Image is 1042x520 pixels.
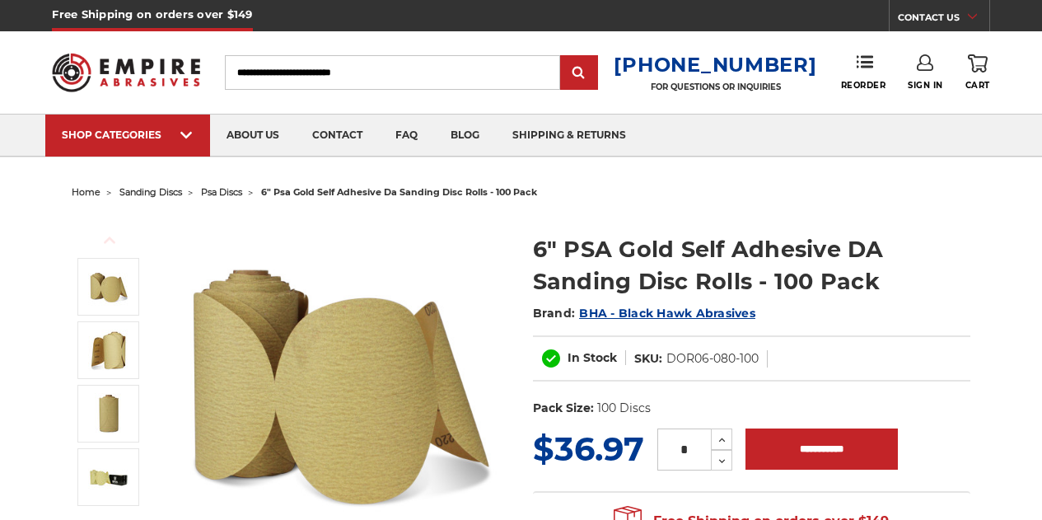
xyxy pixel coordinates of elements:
span: 6" psa gold self adhesive da sanding disc rolls - 100 pack [261,186,537,198]
img: 6" Roll of Gold PSA Discs [88,330,129,371]
dt: Pack Size: [533,400,594,417]
a: sanding discs [119,186,182,198]
img: 6" DA Sanding Discs on a Roll [88,266,129,307]
img: Black Hawk Abrasives 6" Gold Sticky Back PSA Discs [88,457,129,498]
a: psa discs [201,186,242,198]
a: Reorder [841,54,886,90]
a: about us [210,115,296,157]
div: SHOP CATEGORIES [62,129,194,141]
a: contact [296,115,379,157]
span: In Stock [568,350,617,365]
img: 6" Sticky Backed Sanding Discs [88,393,129,434]
a: blog [434,115,496,157]
dd: 100 Discs [597,400,651,417]
a: faq [379,115,434,157]
p: FOR QUESTIONS OR INQUIRIES [614,82,816,92]
a: [PHONE_NUMBER] [614,53,816,77]
span: Brand: [533,306,576,321]
h1: 6" PSA Gold Self Adhesive DA Sanding Disc Rolls - 100 Pack [533,233,970,297]
button: Previous [90,223,129,258]
dd: DOR06-080-100 [666,350,759,368]
dt: SKU: [634,350,662,368]
img: Empire Abrasives [52,44,199,101]
span: Sign In [908,80,943,91]
span: Cart [965,80,990,91]
input: Submit [563,57,596,90]
span: Reorder [841,80,886,91]
a: BHA - Black Hawk Abrasives [579,306,755,321]
a: Cart [965,54,990,91]
span: $36.97 [533,429,644,469]
a: CONTACT US [898,8,989,31]
a: home [72,186,100,198]
a: shipping & returns [496,115,642,157]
